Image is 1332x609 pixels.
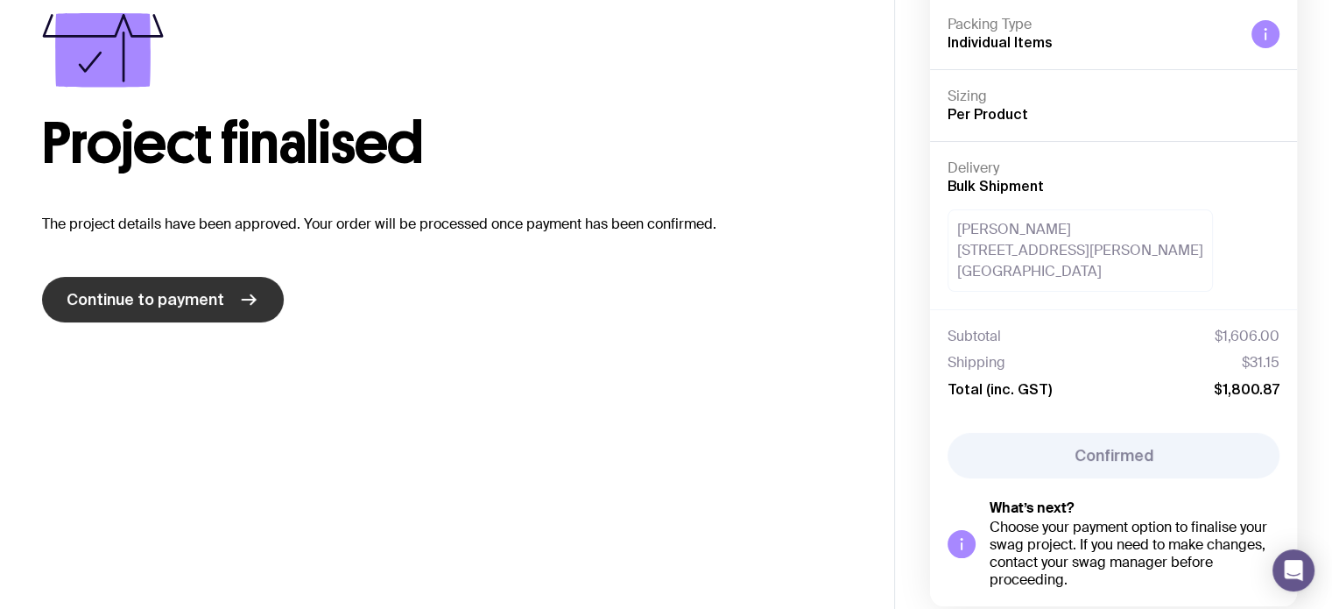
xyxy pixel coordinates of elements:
[948,34,1053,50] span: Individual Items
[948,106,1028,122] span: Per Product
[990,499,1279,517] h5: What’s next?
[990,519,1279,589] div: Choose your payment option to finalise your swag project. If you need to make changes, contact yo...
[1214,380,1279,398] span: $1,800.87
[948,354,1005,372] span: Shipping
[948,159,1279,177] h4: Delivery
[948,16,1237,33] h4: Packing Type
[948,88,1279,105] h4: Sizing
[948,433,1279,478] button: Confirmed
[67,289,224,310] span: Continue to payment
[948,209,1213,292] div: [PERSON_NAME] [STREET_ADDRESS][PERSON_NAME] [GEOGRAPHIC_DATA]
[1215,328,1279,345] span: $1,606.00
[1242,354,1279,372] span: $31.15
[42,277,284,322] a: Continue to payment
[42,214,852,235] p: The project details have been approved. Your order will be processed once payment has been confir...
[948,328,1001,345] span: Subtotal
[42,116,852,172] h1: Project finalised
[948,178,1044,194] span: Bulk Shipment
[948,380,1052,398] span: Total (inc. GST)
[1272,549,1314,591] div: Open Intercom Messenger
